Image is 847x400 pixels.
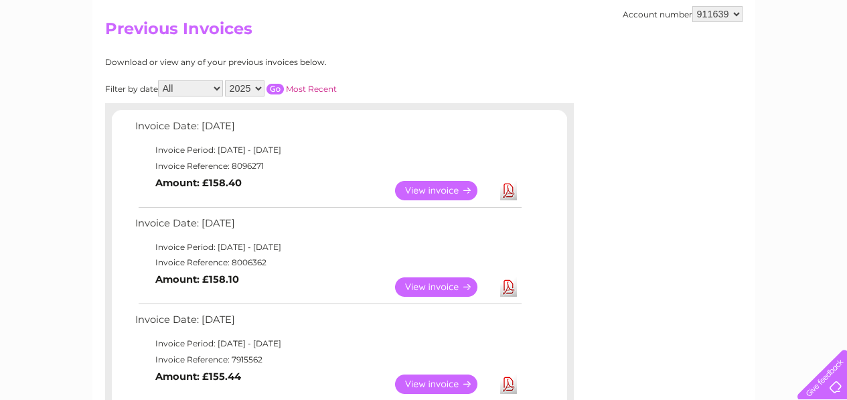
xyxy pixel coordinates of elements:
[611,57,637,67] a: Water
[500,277,517,297] a: Download
[132,311,524,336] td: Invoice Date: [DATE]
[155,273,239,285] b: Amount: £158.10
[286,84,337,94] a: Most Recent
[155,177,242,189] b: Amount: £158.40
[132,352,524,368] td: Invoice Reference: 7915562
[132,214,524,239] td: Invoice Date: [DATE]
[132,142,524,158] td: Invoice Period: [DATE] - [DATE]
[105,80,457,96] div: Filter by date
[645,57,674,67] a: Energy
[132,336,524,352] td: Invoice Period: [DATE] - [DATE]
[29,35,98,76] img: logo.png
[395,277,493,297] a: View
[682,57,722,67] a: Telecoms
[132,117,524,142] td: Invoice Date: [DATE]
[105,58,457,67] div: Download or view any of your previous invoices below.
[803,57,834,67] a: Log out
[395,375,493,394] a: View
[623,6,743,22] div: Account number
[758,57,791,67] a: Contact
[500,181,517,200] a: Download
[132,255,524,271] td: Invoice Reference: 8006362
[730,57,750,67] a: Blog
[108,7,741,65] div: Clear Business is a trading name of Verastar Limited (registered in [GEOGRAPHIC_DATA] No. 3667643...
[155,371,241,383] b: Amount: £155.44
[500,375,517,394] a: Download
[132,239,524,255] td: Invoice Period: [DATE] - [DATE]
[105,19,743,45] h2: Previous Invoices
[395,181,493,200] a: View
[595,7,687,23] a: 0333 014 3131
[132,158,524,174] td: Invoice Reference: 8096271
